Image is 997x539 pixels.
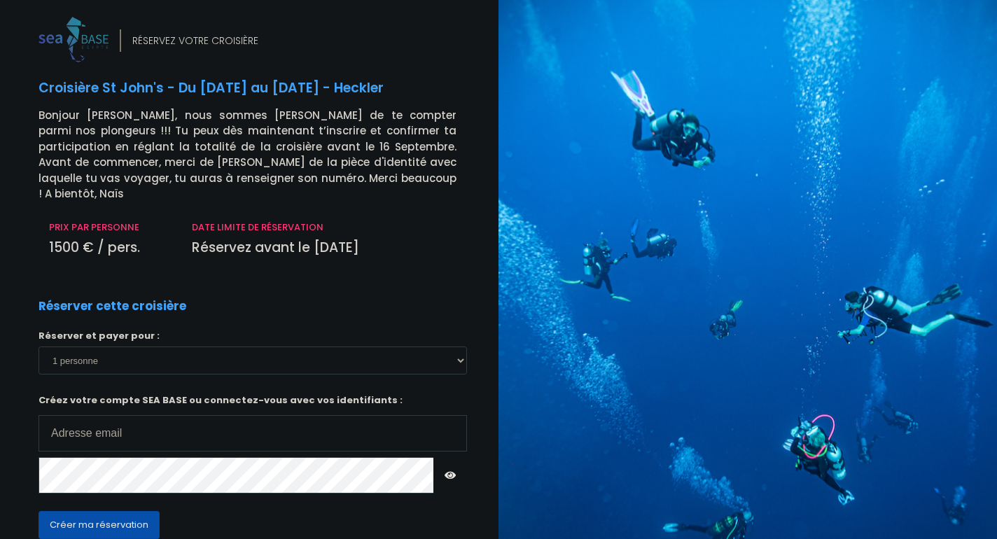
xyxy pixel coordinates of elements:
div: RÉSERVEZ VOTRE CROISIÈRE [132,34,258,48]
p: Bonjour [PERSON_NAME], nous sommes [PERSON_NAME] de te compter parmi nos plongeurs !!! Tu peux dè... [39,108,488,202]
p: DATE LIMITE DE RÉSERVATION [192,220,456,234]
p: PRIX PAR PERSONNE [49,220,171,234]
img: logo_color1.png [39,17,109,62]
p: Réserver et payer pour : [39,329,467,343]
p: Réserver cette croisière [39,297,186,316]
p: Réservez avant le [DATE] [192,238,456,258]
p: Croisière St John's - Du [DATE] au [DATE] - Heckler [39,78,488,99]
button: Créer ma réservation [39,511,160,539]
p: 1500 € / pers. [49,238,171,258]
p: Créez votre compte SEA BASE ou connectez-vous avec vos identifiants : [39,393,467,451]
input: Adresse email [39,415,467,451]
span: Créer ma réservation [50,518,148,531]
